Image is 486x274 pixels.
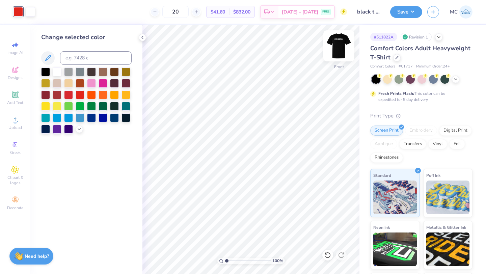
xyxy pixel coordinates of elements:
[7,205,23,211] span: Decorate
[373,224,390,231] span: Neon Ink
[10,150,21,155] span: Greek
[428,139,447,149] div: Vinyl
[233,8,250,16] span: $832.00
[334,64,344,70] div: Front
[449,139,465,149] div: Foil
[378,91,414,96] strong: Fresh Prints Flash:
[370,44,470,61] span: Comfort Colors Adult Heavyweight T-Shirt
[370,126,403,136] div: Screen Print
[8,75,23,80] span: Designs
[426,181,470,214] img: Puff Ink
[370,33,397,41] div: # 511822A
[3,175,27,186] span: Clipart & logos
[373,181,417,214] img: Standard
[322,9,329,14] span: FREE
[211,8,225,16] span: $41.60
[439,126,472,136] div: Digital Print
[399,139,426,149] div: Transfers
[8,125,22,130] span: Upload
[162,6,189,18] input: – –
[373,172,391,179] span: Standard
[370,139,397,149] div: Applique
[401,33,432,41] div: Revision 1
[7,100,23,105] span: Add Text
[370,112,473,120] div: Print Type
[282,8,318,16] span: [DATE] - [DATE]
[41,33,132,42] div: Change selected color
[416,64,450,70] span: Minimum Order: 24 +
[272,258,283,264] span: 100 %
[450,5,473,19] a: MC
[370,153,403,163] div: Rhinestones
[459,5,473,19] img: Maddy Clark
[405,126,437,136] div: Embroidery
[352,5,385,19] input: Untitled Design
[7,50,23,55] span: Image AI
[378,90,461,103] div: This color can be expedited for 5 day delivery.
[370,64,395,70] span: Comfort Colors
[373,232,417,266] img: Neon Ink
[60,51,132,65] input: e.g. 7428 c
[399,64,413,70] span: # C1717
[325,32,352,59] img: Front
[390,6,422,18] button: Save
[426,232,470,266] img: Metallic & Glitter Ink
[426,172,440,179] span: Puff Ink
[426,224,466,231] span: Metallic & Glitter Ink
[450,8,458,16] span: MC
[25,253,49,259] strong: Need help?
